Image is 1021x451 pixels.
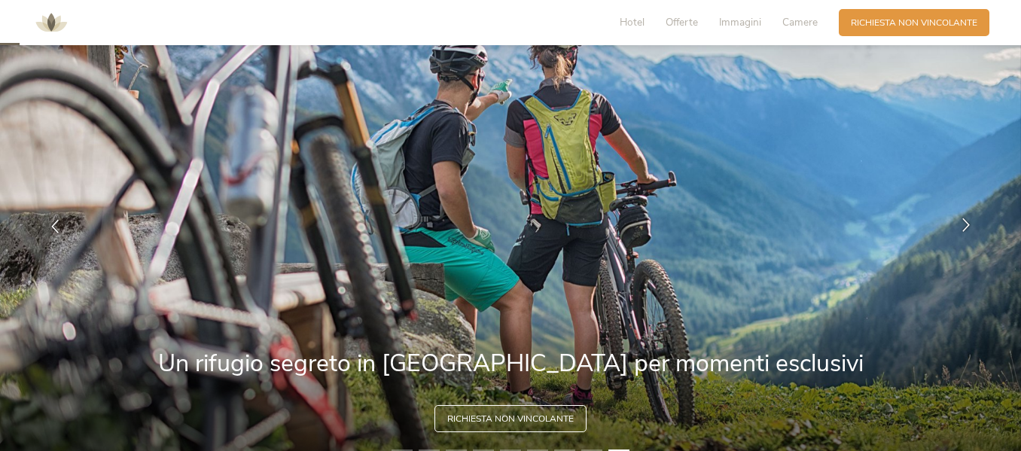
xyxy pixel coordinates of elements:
[29,18,74,26] a: AMONTI & LUNARIS Wellnessresort
[851,17,977,29] span: Richiesta non vincolante
[666,15,698,29] span: Offerte
[447,413,574,425] span: Richiesta non vincolante
[782,15,818,29] span: Camere
[719,15,761,29] span: Immagini
[620,15,645,29] span: Hotel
